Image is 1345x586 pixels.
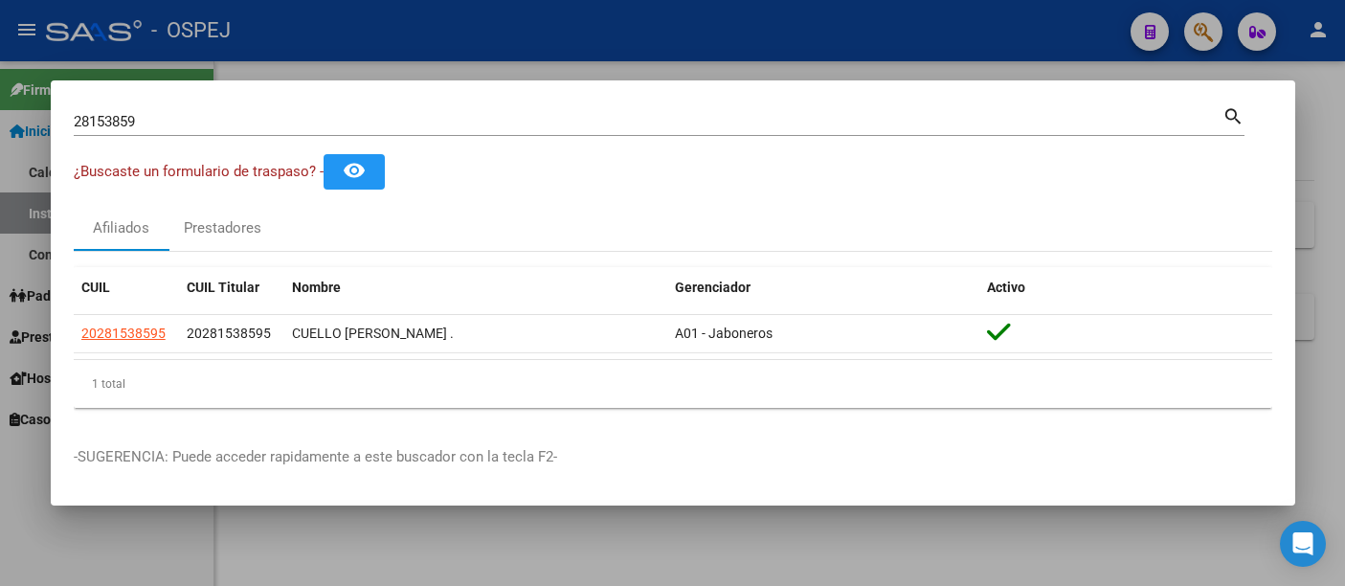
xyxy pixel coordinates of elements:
span: Gerenciador [675,280,751,295]
div: CUELLO [PERSON_NAME] . [292,323,660,345]
datatable-header-cell: CUIL Titular [179,267,284,308]
span: 20281538595 [81,326,166,341]
mat-icon: remove_red_eye [343,159,366,182]
mat-icon: search [1222,103,1244,126]
div: Afiliados [93,217,149,239]
div: Prestadores [184,217,261,239]
datatable-header-cell: CUIL [74,267,179,308]
datatable-header-cell: Nombre [284,267,667,308]
span: CUIL [81,280,110,295]
datatable-header-cell: Gerenciador [667,267,979,308]
span: Activo [987,280,1025,295]
span: Nombre [292,280,341,295]
span: 20281538595 [187,326,271,341]
p: -SUGERENCIA: Puede acceder rapidamente a este buscador con la tecla F2- [74,446,1272,468]
div: 1 total [74,360,1272,408]
span: CUIL Titular [187,280,259,295]
span: A01 - Jaboneros [675,326,773,341]
div: Open Intercom Messenger [1280,521,1326,567]
span: ¿Buscaste un formulario de traspaso? - [74,163,324,180]
datatable-header-cell: Activo [979,267,1272,308]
